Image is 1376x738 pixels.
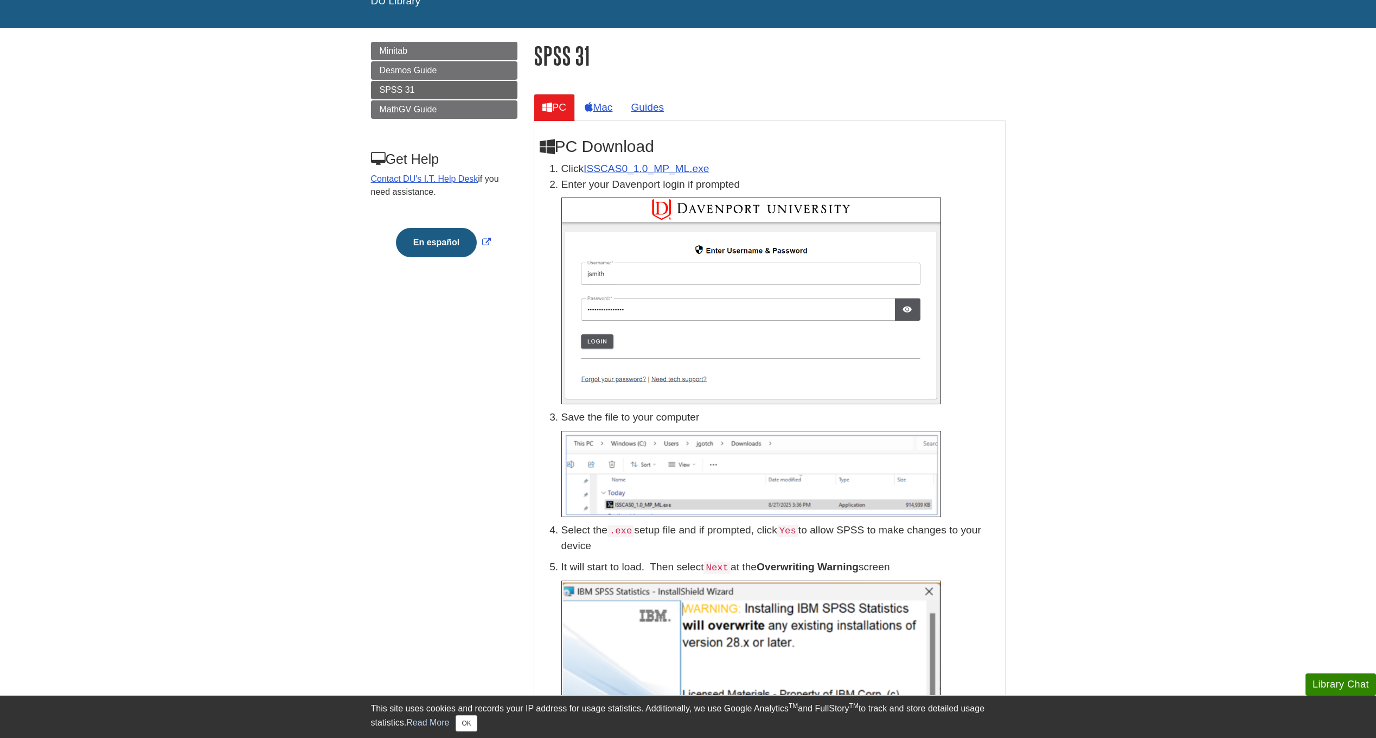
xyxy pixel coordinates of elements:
button: Library Chat [1305,673,1376,696]
a: Guides [622,94,673,120]
p: Save the file to your computer [561,410,1000,425]
sup: TM [789,702,798,710]
button: Close [456,715,477,731]
p: if you need assistance. [371,173,516,199]
code: .exe [607,525,634,537]
a: Read More [406,718,449,727]
span: Desmos Guide [380,66,437,75]
h2: PC Download [540,137,1000,156]
a: MathGV Guide [371,100,517,119]
a: Contact DU's I.T. Help Desk [371,174,478,183]
a: Desmos Guide [371,61,517,80]
img: 'ISSCASO1.0_MP_ML.exe' is being saved to a folder in the download folder. [561,431,941,517]
p: Enter your Davenport login if prompted [561,177,1000,193]
li: Click [561,161,1000,177]
a: Minitab [371,42,517,60]
a: PC [534,94,575,120]
span: SPSS 31 [380,85,415,94]
p: Select the setup file and if prompted, click to allow SPSS to make changes to your device [561,523,1000,554]
code: Yes [777,525,798,537]
span: MathGV Guide [380,105,437,114]
span: Minitab [380,46,408,55]
a: Link opens in new window [393,238,494,247]
div: This site uses cookies and records your IP address for usage statistics. Additionally, we use Goo... [371,702,1006,731]
div: Guide Page Menu [371,42,517,276]
a: Mac [576,94,621,120]
b: Overwriting Warning [757,561,859,572]
h1: SPSS 31 [534,42,1006,69]
button: En español [396,228,477,257]
a: Download opens in new window [584,163,709,174]
h3: Get Help [371,151,516,167]
sup: TM [849,702,859,710]
a: SPSS 31 [371,81,517,99]
p: It will start to load. Then select at the screen [561,559,1000,575]
code: Next [704,562,731,574]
